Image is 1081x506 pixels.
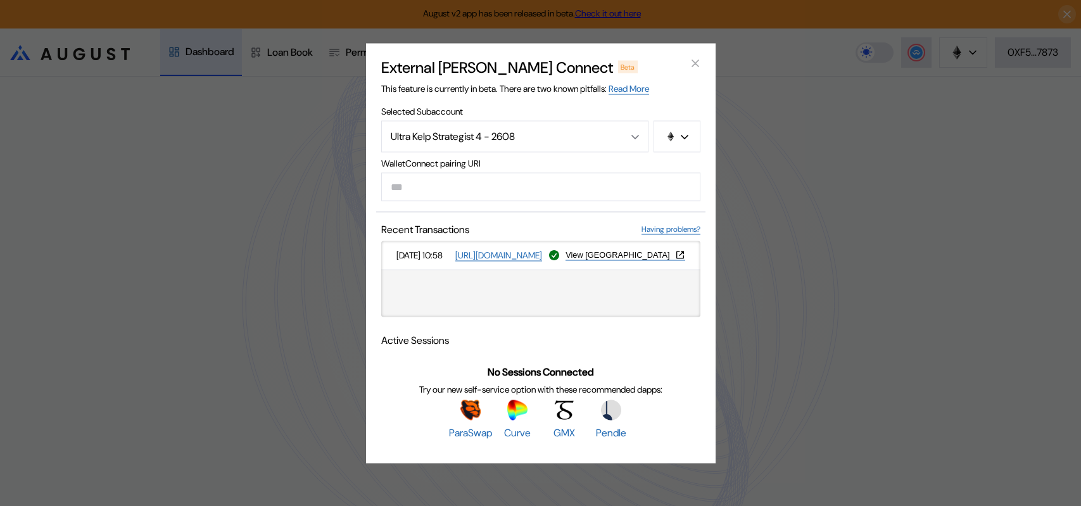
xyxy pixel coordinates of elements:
[449,400,492,440] a: ParaSwapParaSwap
[543,400,586,440] a: GMXGMX
[596,426,626,440] span: Pendle
[396,250,450,261] span: [DATE] 10:58
[381,82,649,94] span: This feature is currently in beta. There are two known pitfalls:
[618,60,638,73] div: Beta
[504,426,531,440] span: Curve
[566,250,685,260] button: View [GEOGRAPHIC_DATA]
[666,131,676,141] img: chain logo
[391,130,612,143] div: Ultra Kelp Strategist 4 - 2608
[381,333,449,346] span: Active Sessions
[455,249,542,261] a: [URL][DOMAIN_NAME]
[449,426,492,440] span: ParaSwap
[419,384,662,395] span: Try our new self-service option with these recommended dapps:
[685,53,705,73] button: close modal
[381,157,700,168] span: WalletConnect pairing URI
[381,57,613,77] h2: External [PERSON_NAME] Connect
[601,400,621,421] img: Pendle
[488,365,594,379] span: No Sessions Connected
[381,105,700,117] span: Selected Subaccount
[553,426,575,440] span: GMX
[381,120,648,152] button: Open menu
[507,400,528,421] img: Curve
[460,400,481,421] img: ParaSwap
[381,222,469,236] span: Recent Transactions
[554,400,574,421] img: GMX
[590,400,633,440] a: PendlePendle
[654,120,700,152] button: chain logo
[642,224,700,234] a: Having problems?
[609,82,649,94] a: Read More
[496,400,539,440] a: CurveCurve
